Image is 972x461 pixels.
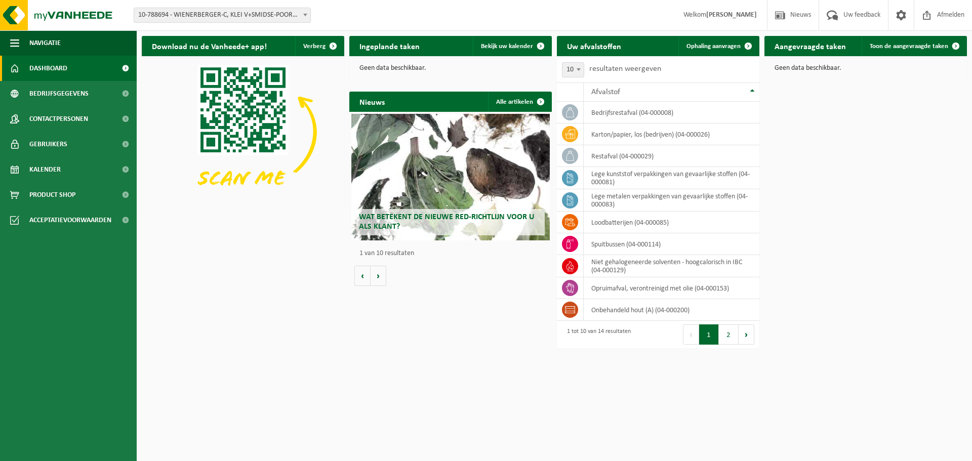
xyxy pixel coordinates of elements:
[591,88,620,96] span: Afvalstof
[29,132,67,157] span: Gebruikers
[562,63,584,77] span: 10
[775,65,957,72] p: Geen data beschikbaar.
[349,92,395,111] h2: Nieuws
[134,8,310,22] span: 10-788694 - WIENERBERGER-C, KLEI V+SMIDSE-POORT 20-DIVISIE KORTEMARK - KORTEMARK
[589,65,661,73] label: resultaten weergeven
[29,30,61,56] span: Navigatie
[142,56,344,208] img: Download de VHEPlus App
[359,213,534,231] span: Wat betekent de nieuwe RED-richtlijn voor u als klant?
[557,36,631,56] h2: Uw afvalstoffen
[584,212,759,233] td: loodbatterijen (04-000085)
[584,277,759,299] td: opruimafval, verontreinigd met olie (04-000153)
[862,36,966,56] a: Toon de aangevraagde taken
[584,145,759,167] td: restafval (04-000029)
[678,36,758,56] a: Ophaling aanvragen
[142,36,277,56] h2: Download nu de Vanheede+ app!
[359,250,547,257] p: 1 van 10 resultaten
[295,36,343,56] button: Verberg
[29,56,67,81] span: Dashboard
[739,324,754,345] button: Next
[686,43,741,50] span: Ophaling aanvragen
[473,36,551,56] a: Bekijk uw kalender
[29,106,88,132] span: Contactpersonen
[562,323,631,346] div: 1 tot 10 van 14 resultaten
[29,182,75,207] span: Product Shop
[683,324,699,345] button: Previous
[699,324,719,345] button: 1
[584,189,759,212] td: lege metalen verpakkingen van gevaarlijke stoffen (04-000083)
[584,255,759,277] td: niet gehalogeneerde solventen - hoogcalorisch in IBC (04-000129)
[303,43,326,50] span: Verberg
[488,92,551,112] a: Alle artikelen
[706,11,757,19] strong: [PERSON_NAME]
[29,207,111,233] span: Acceptatievoorwaarden
[371,266,386,286] button: Volgende
[764,36,856,56] h2: Aangevraagde taken
[359,65,542,72] p: Geen data beschikbaar.
[870,43,948,50] span: Toon de aangevraagde taken
[29,157,61,182] span: Kalender
[354,266,371,286] button: Vorige
[351,114,550,240] a: Wat betekent de nieuwe RED-richtlijn voor u als klant?
[719,324,739,345] button: 2
[584,102,759,123] td: bedrijfsrestafval (04-000008)
[134,8,311,23] span: 10-788694 - WIENERBERGER-C, KLEI V+SMIDSE-POORT 20-DIVISIE KORTEMARK - KORTEMARK
[29,81,89,106] span: Bedrijfsgegevens
[562,62,584,77] span: 10
[584,233,759,255] td: spuitbussen (04-000114)
[584,299,759,321] td: onbehandeld hout (A) (04-000200)
[584,123,759,145] td: karton/papier, los (bedrijven) (04-000026)
[481,43,533,50] span: Bekijk uw kalender
[349,36,430,56] h2: Ingeplande taken
[584,167,759,189] td: lege kunststof verpakkingen van gevaarlijke stoffen (04-000081)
